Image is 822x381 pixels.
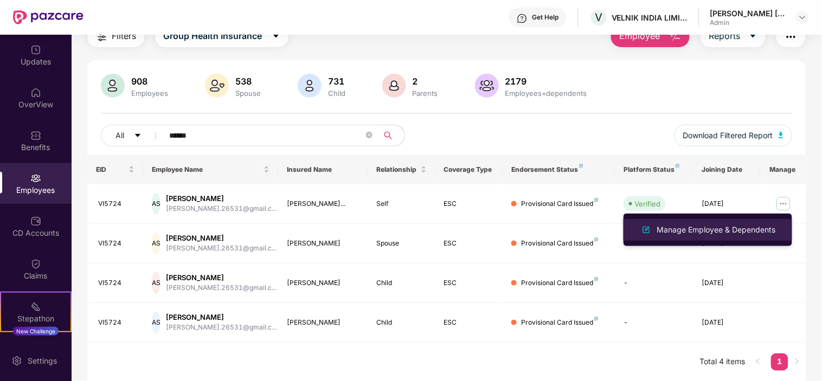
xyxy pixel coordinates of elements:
[675,125,793,146] button: Download Filtered Report
[98,278,135,288] div: VI5724
[287,278,359,288] div: [PERSON_NAME]
[287,238,359,249] div: [PERSON_NAME]
[112,29,136,43] span: Filters
[771,353,788,371] li: 1
[749,353,767,371] button: left
[326,89,348,98] div: Child
[532,13,558,22] div: Get Help
[366,131,373,141] span: close-circle
[30,44,41,55] img: svg+xml;base64,PHN2ZyBpZD0iVXBkYXRlZCIgeG1sbnM9Imh0dHA6Ly93d3cudzMub3JnLzIwMDAvc3ZnIiB3aWR0aD0iMj...
[129,76,170,87] div: 908
[287,318,359,328] div: [PERSON_NAME]
[87,155,144,184] th: EID
[655,224,778,236] div: Manage Employee & Dependents
[326,76,348,87] div: 731
[634,198,660,209] div: Verified
[11,356,22,366] img: svg+xml;base64,PHN2ZyBpZD0iU2V0dGluZy0yMHgyMCIgeG1sbnM9Imh0dHA6Ly93d3cudzMub3JnLzIwMDAvc3ZnIiB3aW...
[594,237,599,242] img: svg+xml;base64,PHN2ZyB4bWxucz0iaHR0cDovL3d3dy53My5vcmcvMjAwMC9zdmciIHdpZHRoPSI4IiBoZWlnaHQ9IjgiIH...
[152,272,160,294] div: AS
[676,164,680,168] img: svg+xml;base64,PHN2ZyB4bWxucz0iaHR0cDovL3d3dy53My5vcmcvMjAwMC9zdmciIHdpZHRoPSI4IiBoZWlnaHQ9IjgiIH...
[13,327,59,335] div: New Challenge
[775,195,792,212] img: manageButton
[382,74,406,98] img: svg+xml;base64,PHN2ZyB4bWxucz0iaHR0cDovL3d3dy53My5vcmcvMjAwMC9zdmciIHhtbG5zOnhsaW5rPSJodHRwOi8vd3...
[612,12,688,23] div: VELNIK INDIA LIMITED
[503,89,589,98] div: Employees+dependents
[624,165,685,174] div: Platform Status
[166,283,277,293] div: [PERSON_NAME].26531@gmail.c...
[702,278,752,288] div: [DATE]
[693,155,761,184] th: Joining Date
[166,322,277,333] div: [PERSON_NAME].26531@gmail.c...
[669,30,682,43] img: svg+xml;base64,PHN2ZyB4bWxucz0iaHR0cDovL3d3dy53My5vcmcvMjAwMC9zdmciIHhtbG5zOnhsaW5rPSJodHRwOi8vd3...
[368,155,435,184] th: Relationship
[699,353,745,371] li: Total 4 items
[710,8,786,18] div: [PERSON_NAME] [PERSON_NAME]
[615,303,693,343] td: -
[233,76,263,87] div: 538
[152,193,160,215] div: AS
[377,278,427,288] div: Child
[594,317,599,321] img: svg+xml;base64,PHN2ZyB4bWxucz0iaHR0cDovL3d3dy53My5vcmcvMjAwMC9zdmciIHdpZHRoPSI4IiBoZWlnaHQ9IjgiIH...
[595,11,603,24] span: V
[517,13,528,24] img: svg+xml;base64,PHN2ZyBpZD0iSGVscC0zMngzMiIgeG1sbnM9Imh0dHA6Ly93d3cudzMub3JnLzIwMDAvc3ZnIiB3aWR0aD...
[683,130,773,141] span: Download Filtered Report
[155,25,288,47] button: Group Health Insurancecaret-down
[511,165,606,174] div: Endorsement Status
[702,318,752,328] div: [DATE]
[521,238,599,249] div: Provisional Card Issued
[152,165,261,174] span: Employee Name
[798,13,807,22] img: svg+xml;base64,PHN2ZyBpZD0iRHJvcGRvd24tMzJ4MzIiIHhtbG5zPSJodHRwOi8vd3d3LnczLm9yZy8yMDAwL3N2ZyIgd2...
[444,318,494,328] div: ESC
[233,89,263,98] div: Spouse
[152,312,160,333] div: AS
[615,224,693,263] td: -
[579,164,583,168] img: svg+xml;base64,PHN2ZyB4bWxucz0iaHR0cDovL3d3dy53My5vcmcvMjAwMC9zdmciIHdpZHRoPSI4IiBoZWlnaHQ9IjgiIH...
[143,155,278,184] th: Employee Name
[129,89,170,98] div: Employees
[166,243,277,254] div: [PERSON_NAME].26531@gmail.c...
[377,238,427,249] div: Spouse
[278,155,368,184] th: Insured Name
[521,278,599,288] div: Provisional Card Issued
[377,318,427,328] div: Child
[615,263,693,303] td: -
[701,25,766,47] button: Reportscaret-down
[287,199,359,209] div: [PERSON_NAME]...
[298,74,322,98] img: svg+xml;base64,PHN2ZyB4bWxucz0iaHR0cDovL3d3dy53My5vcmcvMjAwMC9zdmciIHhtbG5zOnhsaW5rPSJodHRwOi8vd3...
[98,318,135,328] div: VI5724
[709,29,740,43] span: Reports
[594,198,599,202] img: svg+xml;base64,PHN2ZyB4bWxucz0iaHR0cDovL3d3dy53My5vcmcvMjAwMC9zdmciIHdpZHRoPSI4IiBoZWlnaHQ9IjgiIH...
[788,353,806,371] button: right
[771,353,788,370] a: 1
[30,173,41,184] img: svg+xml;base64,PHN2ZyBpZD0iRW1wbG95ZWVzIiB4bWxucz0iaHR0cDovL3d3dy53My5vcmcvMjAwMC9zdmciIHdpZHRoPS...
[611,25,690,47] button: Employee
[749,353,767,371] li: Previous Page
[503,76,589,87] div: 2179
[521,318,599,328] div: Provisional Card Issued
[30,130,41,141] img: svg+xml;base64,PHN2ZyBpZD0iQmVuZWZpdHMiIHhtbG5zPSJodHRwOi8vd3d3LnczLm9yZy8yMDAwL3N2ZyIgd2lkdGg9Ij...
[377,165,419,174] span: Relationship
[749,31,757,41] span: caret-down
[166,312,277,322] div: [PERSON_NAME]
[30,87,41,98] img: svg+xml;base64,PHN2ZyBpZD0iSG9tZSIgeG1sbnM9Imh0dHA6Ly93d3cudzMub3JnLzIwMDAvc3ZnIiB3aWR0aD0iMjAiIG...
[779,132,784,138] img: svg+xml;base64,PHN2ZyB4bWxucz0iaHR0cDovL3d3dy53My5vcmcvMjAwMC9zdmciIHhtbG5zOnhsaW5rPSJodHRwOi8vd3...
[152,233,160,254] div: AS
[619,29,660,43] span: Employee
[378,125,405,146] button: search
[166,193,277,204] div: [PERSON_NAME]
[166,233,277,243] div: [PERSON_NAME]
[30,259,41,269] img: svg+xml;base64,PHN2ZyBpZD0iQ2xhaW0iIHhtbG5zPSJodHRwOi8vd3d3LnczLm9yZy8yMDAwL3N2ZyIgd2lkdGg9IjIwIi...
[1,313,70,324] div: Stepathon
[272,31,280,41] span: caret-down
[87,25,144,47] button: Filters
[101,74,125,98] img: svg+xml;base64,PHN2ZyB4bWxucz0iaHR0cDovL3d3dy53My5vcmcvMjAwMC9zdmciIHhtbG5zOnhsaW5rPSJodHRwOi8vd3...
[794,358,800,365] span: right
[101,125,167,146] button: Allcaret-down
[444,278,494,288] div: ESC
[30,301,41,312] img: svg+xml;base64,PHN2ZyB4bWxucz0iaHR0cDovL3d3dy53My5vcmcvMjAwMC9zdmciIHdpZHRoPSIyMSIgaGVpZ2h0PSIyMC...
[134,132,142,140] span: caret-down
[115,130,124,141] span: All
[444,199,494,209] div: ESC
[410,89,440,98] div: Parents
[594,277,599,281] img: svg+xml;base64,PHN2ZyB4bWxucz0iaHR0cDovL3d3dy53My5vcmcvMjAwMC9zdmciIHdpZHRoPSI4IiBoZWlnaHQ9IjgiIH...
